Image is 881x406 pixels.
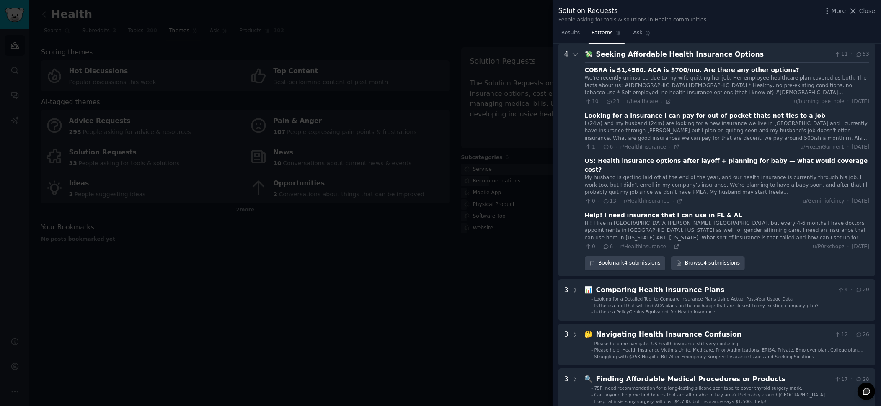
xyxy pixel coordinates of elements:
[855,376,869,383] span: 28
[564,374,568,404] div: 3
[851,286,853,294] span: ·
[851,51,853,58] span: ·
[589,26,624,44] a: Patterns
[616,244,617,249] span: ·
[592,29,612,37] span: Patterns
[671,256,744,270] a: Browse4 submissions
[591,398,593,404] div: -
[591,303,593,308] div: -
[794,98,844,105] span: u/burning_pee_hole
[585,111,826,120] div: Looking for a insurance i can pay for out of pocket thats not ties to a job
[585,198,595,205] span: 0
[598,244,599,249] span: ·
[855,331,869,339] span: 26
[672,198,674,204] span: ·
[596,329,831,340] div: Navigating Health Insurance Confusion
[849,7,875,15] button: Close
[594,385,803,391] span: 75F, need recommendation for a long-lasting silicone scar tape to cover thyroid surgery mark.
[594,347,864,358] span: Please help, Health Insurance Victims Unite. Medicare, Prior Authorizations, ERISA, Private, Empl...
[585,66,799,75] div: COBRA is $1,4560. ACA is $700/mo. Are there any other options?
[823,7,846,15] button: More
[594,341,739,346] span: Please help me navigate. US health insurance still very confusing
[834,376,848,383] span: 17
[596,285,834,296] div: Comparing Health Insurance Plans
[633,29,643,37] span: Ask
[602,198,616,205] span: 13
[585,220,869,242] div: Hi! I live in [GEOGRAPHIC_DATA][PERSON_NAME], [GEOGRAPHIC_DATA], but every 4-6 months I have doct...
[624,198,670,204] span: r/HealthInsurance
[596,374,831,385] div: Finding Affordable Medical Procedures or Products
[661,99,662,105] span: ·
[834,331,848,339] span: 12
[594,354,814,359] span: Struggling with $35K Hospital Bill After Emergency Surgery: Insurance Issues and Seeking Solutions
[561,29,580,37] span: Results
[585,157,869,174] div: US: Health insurance options after layoff + planning for baby — what would coverage cost?
[585,75,869,97] div: We're recently uninsured due to my wife quitting her job. Her employee healthcare plan covered us...
[832,7,846,15] span: More
[591,341,593,347] div: -
[855,51,869,58] span: 53
[585,120,869,142] div: I (24w) and my husband (24m) are looking for a new insurance we live in [GEOGRAPHIC_DATA] and I c...
[847,144,849,151] span: ·
[585,50,593,58] span: 💸
[596,49,831,60] div: Seeking Affordable Health Insurance Options
[627,98,658,104] span: r/healthcare
[591,296,593,302] div: -
[594,399,767,404] span: Hospital insists my surgery will cost $4,700, but insurance says $1,500.. help!
[564,285,568,315] div: 3
[620,244,667,249] span: r/HealthInsurance
[847,98,849,105] span: ·
[591,309,593,315] div: -
[620,144,667,150] span: r/HealthInsurance
[602,144,613,151] span: 6
[585,330,593,338] span: 🤔
[855,286,869,294] span: 20
[585,144,595,151] span: 1
[585,286,593,294] span: 📊
[813,243,844,251] span: u/P0rkchopz
[847,243,849,251] span: ·
[602,243,613,251] span: 6
[837,286,848,294] span: 4
[564,329,568,360] div: 3
[852,98,869,105] span: [DATE]
[585,243,595,251] span: 0
[598,198,599,204] span: ·
[606,98,620,105] span: 28
[851,376,853,383] span: ·
[594,303,819,308] span: Is there a tool that will find ACA plans on the exchange that are closest to my existing company ...
[669,144,670,150] span: ·
[619,198,620,204] span: ·
[852,144,869,151] span: [DATE]
[585,98,599,105] span: 10
[852,243,869,251] span: [DATE]
[564,49,568,270] div: 4
[558,6,706,16] div: Solution Requests
[585,211,742,220] div: Help! I need insurance that I can use in FL & AL
[616,144,617,150] span: ·
[558,16,706,24] div: People asking for tools & solutions in Health communities
[585,256,666,270] button: Bookmark4 submissions
[630,26,654,44] a: Ask
[847,198,849,205] span: ·
[669,244,670,249] span: ·
[598,144,599,150] span: ·
[594,296,793,301] span: Looking for a Detailed Tool to Compare Insurance Plans Using Actual Past-Year Usage Data
[852,198,869,205] span: [DATE]
[591,385,593,391] div: -
[859,7,875,15] span: Close
[585,375,593,383] span: 🔍
[591,354,593,360] div: -
[594,309,716,314] span: Is there a PolicyGenius Equivalent for Health Insurance
[591,347,593,353] div: -
[585,174,869,196] div: My husband is getting laid off at the end of the year, and our health insurance is currently thro...
[851,331,853,339] span: ·
[803,198,845,205] span: u/Geminiofcincy
[623,99,624,105] span: ·
[558,26,583,44] a: Results
[585,256,666,270] div: Bookmark 4 submissions
[591,392,593,398] div: -
[800,144,844,151] span: u/FrozenGunner1
[602,99,603,105] span: ·
[834,51,848,58] span: 11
